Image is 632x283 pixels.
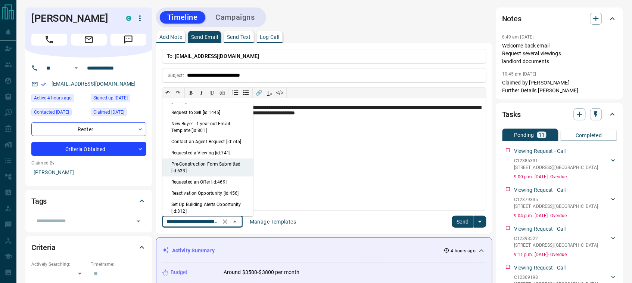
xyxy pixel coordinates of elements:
div: Mon Sep 15 2025 [31,94,87,104]
div: C12393522[STREET_ADDRESS],[GEOGRAPHIC_DATA] [514,234,617,250]
p: 9:00 p.m. [DATE] - Overdue [514,173,617,180]
button: 𝐔 [207,87,217,98]
p: Timeframe: [91,261,146,268]
button: Campaigns [208,11,262,24]
span: [EMAIL_ADDRESS][DOMAIN_NAME] [175,53,259,59]
li: Requested a Viewing [id:741] [162,147,253,159]
span: Email [71,34,107,46]
p: Budget [171,268,188,276]
p: [STREET_ADDRESS] , [GEOGRAPHIC_DATA] [514,203,598,210]
svg: Email Verified [41,81,46,87]
p: Activity Summary [172,247,215,255]
p: 9:04 p.m. [DATE] - Overdue [514,212,617,219]
button: 𝐁 [186,87,196,98]
button: Send [452,216,474,228]
p: C12393522 [514,235,598,242]
h2: Criteria [31,242,56,253]
p: Viewing Request - Call [514,147,566,155]
p: C12369198 [514,274,598,281]
button: ab [217,87,228,98]
li: Pre-Construction Form Submitted [id:633] [162,159,253,176]
button: 𝑰 [196,87,207,98]
p: Log Call [260,34,280,40]
p: 8:49 am [DATE] [502,34,534,40]
div: Thu Sep 11 2025 [31,108,87,119]
p: Send Text [227,34,251,40]
p: Claimed By: [31,160,146,166]
p: [PERSON_NAME] [31,166,146,179]
h2: Tags [31,195,47,207]
p: 9:11 p.m. [DATE] - Overdue [514,251,617,258]
div: Fri Mar 04 2022 [91,94,146,104]
p: [STREET_ADDRESS] , [GEOGRAPHIC_DATA] [514,242,598,249]
div: Renter [31,122,146,136]
span: Contacted [DATE] [34,108,69,116]
p: Welcome back email Request several viewings landlord documents [502,42,617,65]
span: Signed up [DATE] [93,94,128,102]
p: [STREET_ADDRESS] , [GEOGRAPHIC_DATA] [514,164,598,171]
div: Activity Summary4 hours ago [162,244,486,258]
button: Open [72,64,81,73]
div: Criteria [31,239,146,256]
p: Add Note [159,34,182,40]
div: Notes [502,10,617,28]
p: Actively Searching: [31,261,87,268]
button: ↷ [173,87,183,98]
li: Requested an Offer [id:469] [162,176,253,188]
div: C12385331[STREET_ADDRESS],[GEOGRAPHIC_DATA] [514,156,617,172]
div: condos.ca [126,16,131,21]
p: 11 [539,132,545,138]
div: C12379335[STREET_ADDRESS],[GEOGRAPHIC_DATA] [514,195,617,211]
button: 🔗 [254,87,264,98]
li: Reactivation Opportunity [id:456] [162,188,253,199]
p: Send Email [191,34,218,40]
span: Claimed [DATE] [93,108,124,116]
div: Sat Mar 05 2022 [91,108,146,119]
p: Viewing Request - Call [514,186,566,194]
h1: [PERSON_NAME] [31,12,115,24]
div: Tags [31,192,146,210]
button: ↶ [162,87,173,98]
p: C12379335 [514,196,598,203]
button: Numbered list [230,87,241,98]
button: </> [275,87,285,98]
p: Claimed by [PERSON_NAME] Further Details [PERSON_NAME] [502,79,617,95]
p: Viewing Request - Call [514,225,566,233]
a: [EMAIL_ADDRESS][DOMAIN_NAME] [52,81,136,87]
div: split button [452,216,487,228]
span: 𝐔 [210,90,214,96]
p: 10:45 pm [DATE] [502,71,536,77]
p: Completed [576,133,602,138]
div: Criteria Obtained [31,142,146,156]
li: New Buyer - 1 year out Email Template [id:801] [162,118,253,136]
p: Viewing Request - Call [514,264,566,272]
p: Pending [514,132,534,138]
h2: Notes [502,13,522,25]
button: T̲ₓ [264,87,275,98]
p: 4 hours ago [451,247,476,254]
li: Request to Sell [id:1445] [162,107,253,118]
button: Open [133,216,144,227]
p: To: [162,49,486,64]
p: Subject: [168,72,184,79]
span: Message [110,34,146,46]
button: Close [230,216,240,227]
div: Tasks [502,105,617,123]
li: Contact an Agent Request [id:745] [162,136,253,147]
span: Active 4 hours ago [34,94,72,102]
p: C12385331 [514,157,598,164]
button: Bullet list [241,87,251,98]
li: Set Up Building Alerts Opportunity [id:312] [162,199,253,217]
button: Manage Templates [245,216,301,228]
s: ab [220,90,225,96]
h2: Tasks [502,108,521,120]
span: Call [31,34,67,46]
p: Around $3500-$3800 per month [224,268,300,276]
button: Clear [220,216,230,227]
button: Timeline [160,11,205,24]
